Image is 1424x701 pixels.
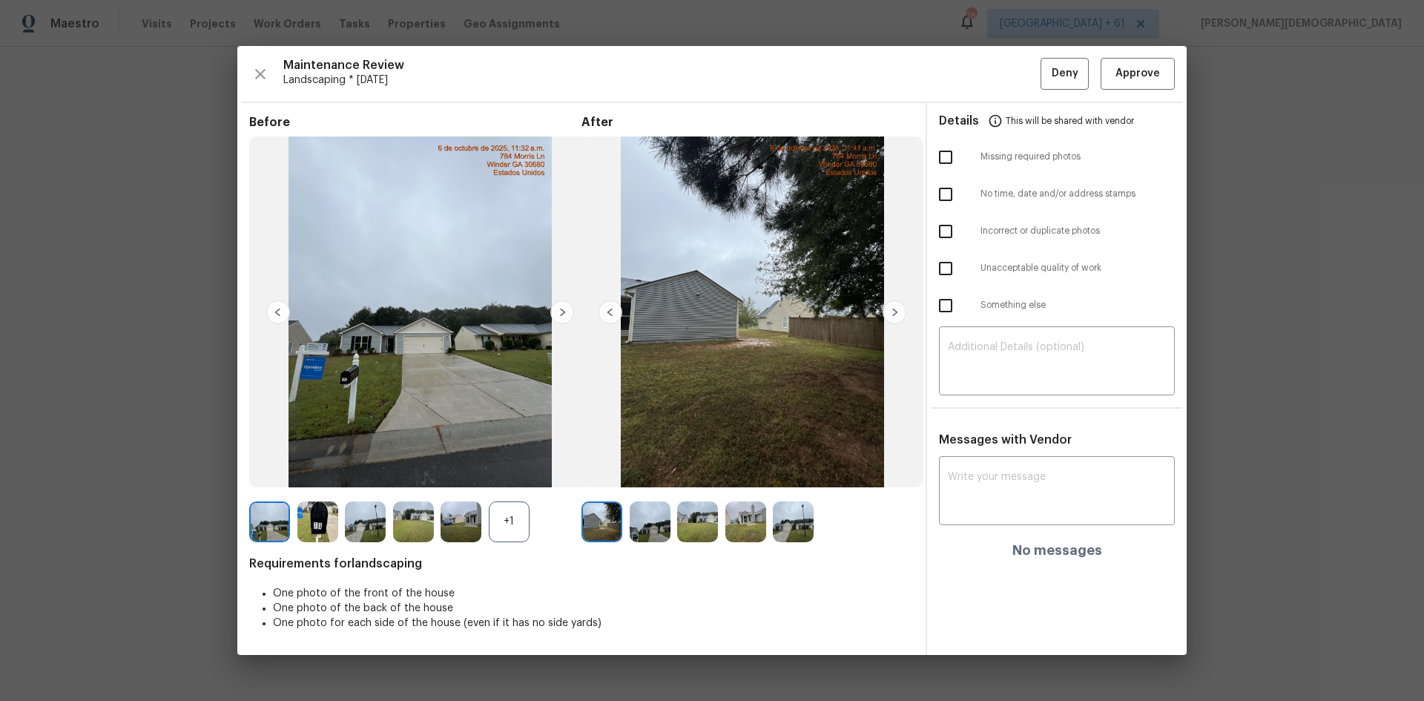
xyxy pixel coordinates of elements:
span: Landscaping * [DATE] [283,73,1041,88]
span: Missing required photos [980,151,1175,163]
div: Something else [927,287,1187,324]
span: Before [249,115,581,130]
div: +1 [489,501,530,542]
span: Messages with Vendor [939,434,1072,446]
span: No time, date and/or address stamps [980,188,1175,200]
span: Unacceptable quality of work [980,262,1175,274]
span: Deny [1052,65,1078,83]
div: Unacceptable quality of work [927,250,1187,287]
img: right-chevron-button-url [883,300,906,324]
button: Approve [1101,58,1175,90]
img: right-chevron-button-url [550,300,574,324]
img: left-chevron-button-url [266,300,290,324]
span: Requirements for landscaping [249,556,914,571]
button: Deny [1041,58,1089,90]
span: Maintenance Review [283,58,1041,73]
div: No time, date and/or address stamps [927,176,1187,213]
span: After [581,115,914,130]
h4: No messages [1012,543,1102,558]
span: Details [939,103,979,139]
li: One photo of the back of the house [273,601,914,616]
div: Incorrect or duplicate photos [927,213,1187,250]
span: Incorrect or duplicate photos [980,225,1175,237]
div: Missing required photos [927,139,1187,176]
span: Something else [980,299,1175,312]
li: One photo for each side of the house (even if it has no side yards) [273,616,914,631]
img: left-chevron-button-url [599,300,622,324]
li: One photo of the front of the house [273,586,914,601]
span: This will be shared with vendor [1006,103,1134,139]
span: Approve [1115,65,1160,83]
